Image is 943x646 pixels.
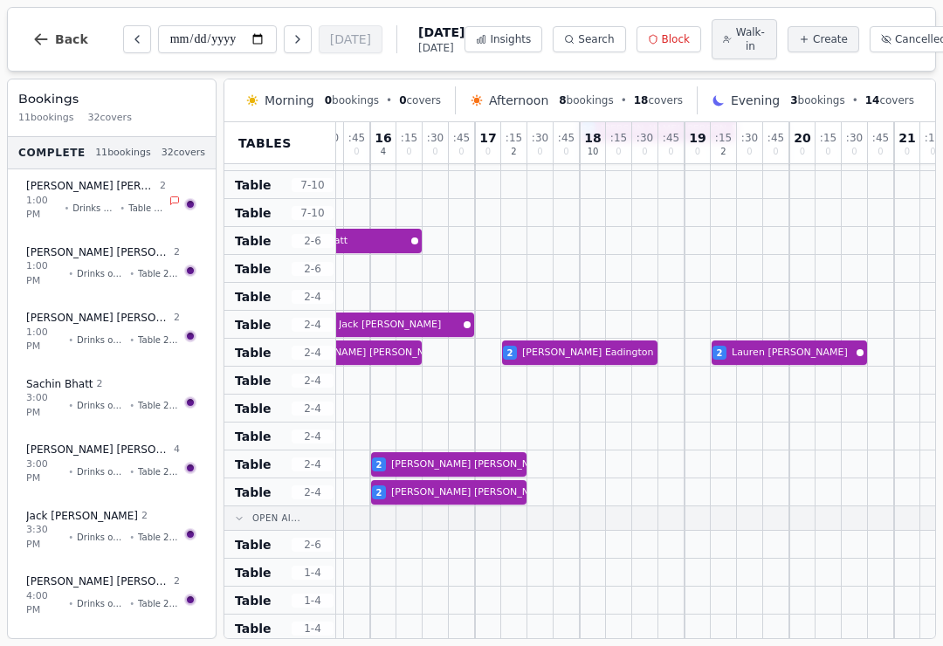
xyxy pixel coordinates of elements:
[235,288,272,306] span: Table
[376,486,382,499] span: 2
[292,457,334,471] span: 2 - 4
[235,536,272,553] span: Table
[15,499,209,562] button: Jack [PERSON_NAME]23:30 PM•Drinks only•Table 208
[286,234,408,249] span: Sachin Bhatt
[292,262,334,276] span: 2 - 6
[138,399,180,412] span: Table 205
[265,92,314,109] span: Morning
[637,26,701,52] button: Block
[26,391,65,420] span: 3:00 PM
[235,176,272,194] span: Table
[129,531,134,544] span: •
[26,326,65,354] span: 1:00 PM
[399,94,406,107] span: 0
[77,399,126,412] span: Drinks only
[558,133,575,143] span: : 45
[292,622,334,636] span: 1 - 4
[72,202,116,215] span: Drinks only
[26,574,170,588] span: [PERSON_NAME] [PERSON_NAME]
[825,148,830,156] span: 0
[292,178,334,192] span: 7 - 10
[689,132,706,144] span: 19
[872,133,889,143] span: : 45
[747,148,752,156] span: 0
[865,93,914,107] span: covers
[26,443,170,457] span: [PERSON_NAME] [PERSON_NAME]
[790,93,844,107] span: bookings
[642,148,647,156] span: 0
[26,589,65,618] span: 4:00 PM
[767,133,784,143] span: : 45
[286,346,449,361] span: [PERSON_NAME] [PERSON_NAME]
[235,260,272,278] span: Table
[846,133,863,143] span: : 30
[174,311,180,326] span: 2
[485,148,491,156] span: 0
[138,597,180,610] span: Table 214
[325,93,379,107] span: bookings
[68,267,73,280] span: •
[401,133,417,143] span: : 15
[418,24,465,41] span: [DATE]
[616,148,621,156] span: 0
[820,133,836,143] span: : 15
[339,318,460,333] span: Jack [PERSON_NAME]
[717,347,723,360] span: 2
[129,597,134,610] span: •
[610,133,627,143] span: : 15
[18,18,102,60] button: Back
[15,236,209,299] button: [PERSON_NAME] [PERSON_NAME]21:00 PM•Drinks only•Table 213
[489,92,548,109] span: Afternoon
[138,333,180,347] span: Table 209
[138,531,180,544] span: Table 208
[97,377,103,392] span: 2
[375,132,391,144] span: 16
[292,485,334,499] span: 2 - 4
[292,346,334,360] span: 2 - 4
[77,597,126,610] span: Drinks only
[284,25,312,53] button: Next day
[511,148,516,156] span: 2
[77,531,126,544] span: Drinks only
[292,290,334,304] span: 2 - 4
[506,133,522,143] span: : 15
[731,92,780,109] span: Evening
[18,111,74,126] span: 11 bookings
[77,333,126,347] span: Drinks only
[26,194,60,223] span: 1:00 PM
[386,93,392,107] span: •
[376,458,382,471] span: 2
[559,94,566,107] span: 8
[292,402,334,416] span: 2 - 4
[26,509,138,523] span: Jack [PERSON_NAME]
[26,245,170,259] span: [PERSON_NAME] [PERSON_NAME]
[160,179,166,194] span: 2
[77,267,126,280] span: Drinks only
[800,148,805,156] span: 0
[406,148,411,156] span: 0
[578,32,614,46] span: Search
[235,204,272,222] span: Table
[898,132,915,144] span: 21
[292,234,334,248] span: 2 - 6
[637,133,653,143] span: : 30
[26,179,156,193] span: [PERSON_NAME] [PERSON_NAME]
[18,90,205,107] h3: Bookings
[64,202,69,215] span: •
[381,148,386,156] span: 4
[391,485,554,500] span: [PERSON_NAME] [PERSON_NAME]
[292,374,334,388] span: 2 - 4
[292,538,334,552] span: 2 - 6
[490,32,531,46] span: Insights
[695,148,700,156] span: 0
[129,267,134,280] span: •
[238,134,292,152] span: Tables
[663,133,679,143] span: : 45
[252,512,300,525] span: Open Ai...
[141,509,148,524] span: 2
[584,132,601,144] span: 18
[668,148,673,156] span: 0
[68,465,73,478] span: •
[292,566,334,580] span: 1 - 4
[162,146,205,161] span: 32 covers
